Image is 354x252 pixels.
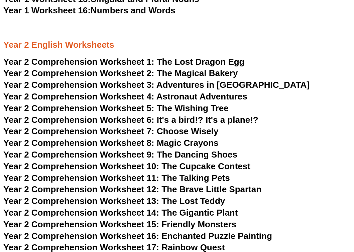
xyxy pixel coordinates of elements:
span: Year 2 Comprehension Worksheet 5: [3,103,154,113]
a: Year 2 Comprehension Worksheet 1: The Lost Dragon Egg [3,57,244,67]
a: Year 2 Comprehension Worksheet 2: The Magical Bakery [3,68,238,78]
a: Year 2 Comprehension Worksheet 12: The Brave Little Spartan [3,184,261,194]
a: Year 2 Comprehension Worksheet 4: Astronaut Adventures [3,91,247,101]
a: Year 2 Comprehension Worksheet 7: Choose Wisely [3,126,218,136]
a: Year 2 Comprehension Worksheet 15: Friendly Monsters [3,219,236,229]
a: Year 2 Comprehension Worksheet 13: The Lost Teddy [3,196,225,206]
span: Astronaut Adventures [156,91,247,101]
span: The Magical Bakery [157,68,238,78]
a: Year 2 Comprehension Worksheet 11: The Talking Pets [3,173,230,183]
span: Year 2 Comprehension Worksheet 7: [3,126,154,136]
span: Adventures in [GEOGRAPHIC_DATA] [156,80,310,90]
a: Year 2 Comprehension Worksheet 16: Enchanted Puzzle Painting [3,231,272,241]
a: Year 1 Worksheet 16:Numbers and Words [3,5,175,15]
span: Year 1 Worksheet 16: [3,5,91,15]
a: Year 2 Comprehension Worksheet 10: The Cupcake Contest [3,161,250,171]
span: The Wishing Tree [157,103,229,113]
span: Choose Wisely [157,126,219,136]
span: Year 2 Comprehension Worksheet 4: [3,91,154,101]
a: Year 2 Comprehension Worksheet 3: Adventures in [GEOGRAPHIC_DATA] [3,80,310,90]
iframe: Chat Widget [239,177,354,252]
a: Year 2 Comprehension Worksheet 6: It's a bird!? It's a plane!? [3,115,258,125]
span: Year 2 Comprehension Worksheet 2: [3,68,154,78]
a: Year 2 Comprehension Worksheet 14: The Gigantic Plant [3,208,238,218]
span: Year 2 Comprehension Worksheet 3: [3,80,154,90]
h3: Year 2 English Worksheets [3,17,351,50]
span: Year 2 Comprehension Worksheet 1: [3,57,154,67]
span: The Lost Dragon Egg [157,57,245,67]
a: Year 2 Comprehension Worksheet 8: Magic Crayons [3,138,219,148]
a: Year 2 Comprehension Worksheet 9: The Dancing Shoes [3,150,237,160]
a: Year 2 Comprehension Worksheet 5: The Wishing Tree [3,103,229,113]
